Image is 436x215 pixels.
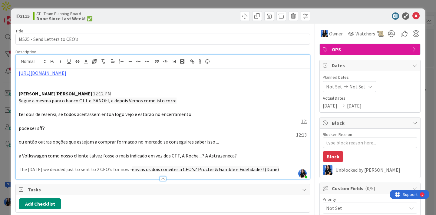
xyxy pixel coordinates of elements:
span: Actual Dates [323,95,417,101]
div: 1 [31,2,33,7]
span: Tasks [28,186,299,193]
img: PC [321,30,328,37]
a: 12: [301,118,307,124]
span: Custom Fields [332,185,409,192]
span: OPS [332,46,409,53]
span: ( 0/5 ) [365,185,375,191]
span: Segue a mesma para o banco CTT e. SANOFI, e depois Vemos como isto corre [19,98,177,104]
span: Description [15,49,36,55]
label: Blocked Reason [323,132,352,137]
p: The [DATE] we decided just to sent to 2 CEO's for now - [19,166,307,173]
b: 2115 [20,13,30,19]
span: [DATE] [323,102,337,109]
span: Support [13,1,28,8]
span: a Volkswagen como nosso cliente talvez fosse o mais indicado em vez dos CTT, A Roche ...? A Astra... [19,153,237,159]
span: ou então outras opções que estejam a comprar formacao no mercado se conseguires saber isso ... [19,139,219,145]
span: Planned Dates [323,74,417,81]
span: ID [15,12,30,20]
span: pode ser sff? [19,125,45,131]
input: type card name here... [15,34,310,45]
a: [URL][DOMAIN_NAME] [19,70,66,76]
b: Done Since Last Week! ✅ [36,16,93,21]
span: Owner [329,30,343,37]
span: Watchers [355,30,375,37]
strong: [PERSON_NAME] [19,91,55,97]
span: Not Set [326,83,342,90]
span: envias os dois convites a CEO's? Procter & Gamble e Fidelidade?! (Done) [132,166,279,172]
label: Title [15,28,23,34]
a: 12:13 [296,132,307,138]
span: Not Set [326,204,404,212]
div: Priority [323,197,417,201]
span: Not Set [349,83,365,90]
span: AT - Team Planning Board [36,11,93,16]
img: PC [323,165,332,175]
button: Add Checklist [19,198,61,209]
span: ter dois de reserva, se todos aceitassem entoa logo vejo e estarao no encerramento [19,111,191,117]
div: Unblocked by [PERSON_NAME] [335,167,417,173]
strong: [PERSON_NAME] [55,91,92,97]
span: Block [332,119,409,127]
span: Dates [332,62,409,69]
span: [DATE] [347,102,362,109]
img: q2Xg75Nidh6Q9tCeZOzZ73pLkZ5fpzFK.jpg [298,169,307,178]
button: Block [323,151,343,162]
a: 12:12 PM [93,91,111,97]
